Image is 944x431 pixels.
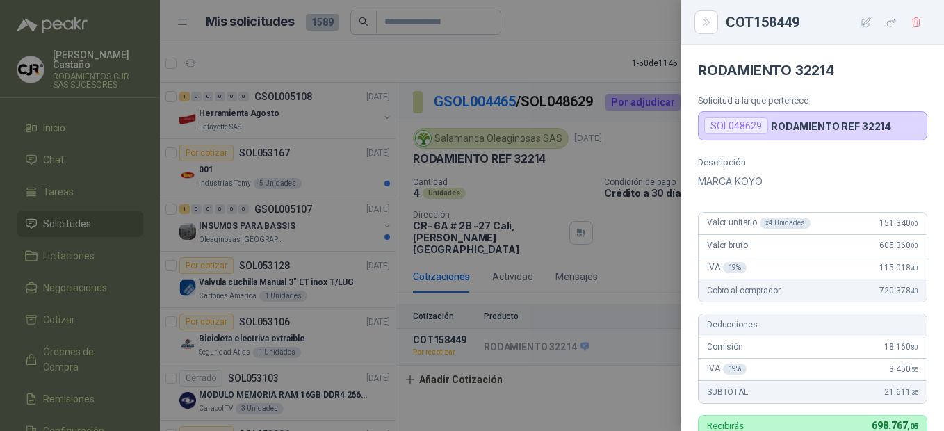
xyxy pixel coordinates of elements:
[707,364,747,375] span: IVA
[771,120,891,132] p: RODAMIENTO REF 32214
[698,14,715,31] button: Close
[723,364,747,375] div: 19 %
[760,218,811,229] div: x 4 Unidades
[726,11,927,33] div: COT158449
[707,320,757,330] span: Deducciones
[910,220,918,227] span: ,00
[698,173,927,190] p: MARCA KOYO
[910,264,918,272] span: ,40
[879,263,918,273] span: 115.018
[879,286,918,295] span: 720.378
[879,218,918,228] span: 151.340
[910,366,918,373] span: ,55
[698,95,927,106] p: Solicitud a la que pertenece
[698,62,927,79] h4: RODAMIENTO 32214
[707,387,748,397] span: SUBTOTAL
[910,287,918,295] span: ,40
[907,422,918,431] span: ,05
[698,157,927,168] p: Descripción
[707,286,780,295] span: Cobro al comprador
[910,389,918,396] span: ,35
[707,342,743,352] span: Comisión
[879,241,918,250] span: 605.360
[884,387,918,397] span: 21.611
[910,242,918,250] span: ,00
[707,218,811,229] span: Valor unitario
[884,342,918,352] span: 18.160
[723,262,747,273] div: 19 %
[707,241,747,250] span: Valor bruto
[707,262,747,273] span: IVA
[910,343,918,351] span: ,80
[872,420,918,431] span: 698.767
[704,117,768,134] div: SOL048629
[889,364,918,374] span: 3.450
[707,421,744,430] p: Recibirás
